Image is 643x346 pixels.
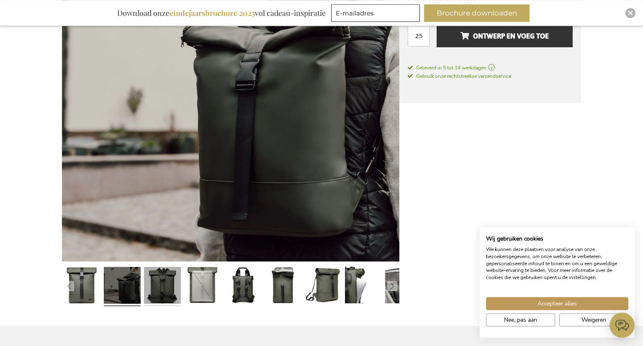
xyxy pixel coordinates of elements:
[265,264,301,310] a: Personalised Baltimore Bike Bag - Green
[331,4,422,24] form: marketing offers and promotions
[408,24,430,46] input: Aantal
[184,264,221,310] a: Personalised Baltimore Bike Bag - Green
[305,264,342,310] a: Personalised Baltimore Bike Bag - Green
[559,313,628,326] button: Alle cookies weigeren
[504,315,537,324] span: Nee, pas aan
[408,72,511,80] a: Gebruik onze rechtstreekse verzendservice
[408,64,573,72] a: Geleverd in 5 tot 14 werkdagen
[486,246,628,281] p: We kunnen deze plaatsen voor analyse van onze bezoekersgegevens, om onze website te verbeteren, g...
[628,10,633,15] img: Close
[610,313,635,338] iframe: belco-activator-frame
[64,264,100,310] a: Personalised Baltimore Bike Bag - Green
[113,4,329,22] div: Download onze vol cadeau-inspiratie
[385,264,422,310] a: Personalised Baltimore Bike Bag - Green
[408,73,511,79] span: Gebruik onze rechtstreekse verzendservice
[104,264,141,310] a: Personalised Baltimore Bike Bag - Green
[345,264,382,310] a: Personalised Baltimore Bike Bag - Green
[224,264,261,310] a: Personalised Baltimore Bike Bag - Green
[486,235,628,243] h2: Wij gebruiken cookies
[486,297,628,310] button: Accepteer alle cookies
[538,299,577,308] span: Accepteer alles
[581,315,606,324] span: Weigeren
[424,4,530,22] button: Brochure downloaden
[460,29,549,43] span: Ontwerp en voeg toe
[170,8,255,18] b: eindejaarsbrochure 2025
[144,264,181,310] a: Personalised Baltimore Bike Bag - Green
[625,8,635,18] div: Close
[331,4,420,22] input: E-mailadres
[486,313,555,326] button: Pas cookie voorkeuren aan
[437,24,573,47] button: Ontwerp en voeg toe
